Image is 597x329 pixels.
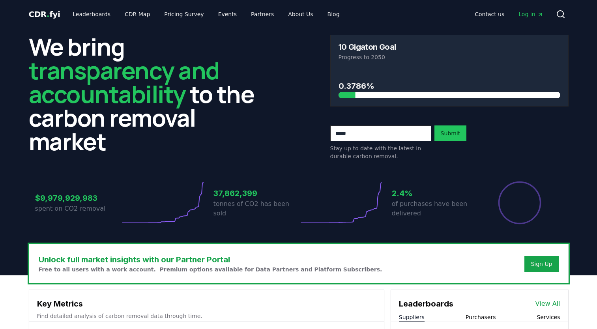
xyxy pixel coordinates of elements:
[468,7,511,21] a: Contact us
[392,187,477,199] h3: 2.4%
[518,10,543,18] span: Log in
[35,192,120,204] h3: $9,979,929,983
[213,199,299,218] p: tonnes of CO2 has been sold
[537,313,560,321] button: Services
[512,7,549,21] a: Log in
[524,256,558,272] button: Sign Up
[434,125,467,141] button: Submit
[39,254,382,265] h3: Unlock full market insights with our Partner Portal
[29,9,60,20] a: CDR.fyi
[29,54,219,110] span: transparency and accountability
[66,7,346,21] nav: Main
[39,265,382,273] p: Free to all users with a work account. Premium options available for Data Partners and Platform S...
[339,80,560,92] h3: 0.3786%
[399,313,425,321] button: Suppliers
[466,313,496,321] button: Purchasers
[339,43,396,51] h3: 10 Gigaton Goal
[35,204,120,213] p: spent on CO2 removal
[531,260,552,268] a: Sign Up
[535,299,560,308] a: View All
[321,7,346,21] a: Blog
[330,144,431,160] p: Stay up to date with the latest in durable carbon removal.
[37,312,376,320] p: Find detailed analysis of carbon removal data through time.
[37,298,376,310] h3: Key Metrics
[213,187,299,199] h3: 37,862,399
[118,7,156,21] a: CDR Map
[245,7,280,21] a: Partners
[392,199,477,218] p: of purchases have been delivered
[29,9,60,19] span: CDR fyi
[498,181,542,225] div: Percentage of sales delivered
[158,7,210,21] a: Pricing Survey
[29,35,267,153] h2: We bring to the carbon removal market
[468,7,549,21] nav: Main
[339,53,560,61] p: Progress to 2050
[282,7,319,21] a: About Us
[212,7,243,21] a: Events
[47,9,49,19] span: .
[399,298,453,310] h3: Leaderboards
[66,7,117,21] a: Leaderboards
